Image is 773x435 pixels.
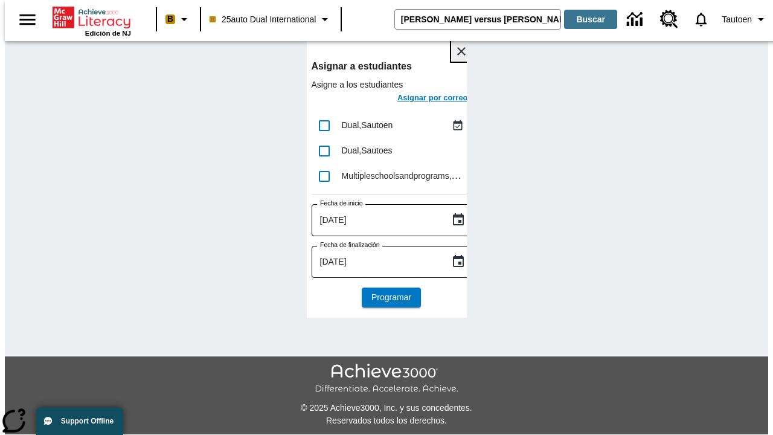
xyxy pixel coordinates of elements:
[717,8,773,30] button: Perfil/Configuración
[342,170,483,181] span: Multipleschoolsandprograms , Sautoen
[620,3,653,36] a: Centro de información
[395,10,560,29] input: Buscar campo
[342,144,467,157] div: Dual, Sautoes
[342,170,467,182] div: Multipleschoolsandprograms, Sautoen
[451,41,472,62] button: Cerrar
[320,240,380,250] label: Fecha de finalización
[394,91,472,108] button: Asignar por correo
[371,291,411,304] span: Programar
[342,119,449,132] div: Dual, Sautoen
[312,58,472,75] h6: Asignar a estudiantes
[161,8,196,30] button: Boost El color de la clase es melocotón. Cambiar el color de la clase.
[61,417,114,425] span: Support Offline
[342,120,393,130] span: Dual , Sautoen
[722,13,752,26] span: Tautoen
[307,36,467,318] div: lesson details
[449,117,467,135] button: Asignado 15 sept al 15 sept
[342,146,393,155] span: Dual , Sautoes
[85,30,131,37] span: Edición de NJ
[653,3,685,36] a: Centro de recursos, Se abrirá en una pestaña nueva.
[36,407,123,435] button: Support Offline
[446,250,470,274] button: Choose date, selected date is 15 sep 2025
[320,199,363,208] label: Fecha de inicio
[205,8,337,30] button: Clase: 25auto Dual International, Selecciona una clase
[5,414,768,427] p: Reservados todos los derechos.
[10,2,45,37] button: Abrir el menú lateral
[53,5,131,30] a: Portada
[315,364,458,395] img: Achieve3000 Differentiate Accelerate Achieve
[564,10,617,29] button: Buscar
[397,91,468,105] h6: Asignar por correo
[312,79,472,91] p: Asigne a los estudiantes
[685,4,717,35] a: Notificaciones
[210,13,316,26] span: 25auto Dual International
[312,204,441,236] input: DD-MMMM-YYYY
[5,402,768,414] p: © 2025 Achieve3000, Inc. y sus concedentes.
[446,208,470,232] button: Choose date, selected date is 15 sep 2025
[53,4,131,37] div: Portada
[362,288,421,308] button: Programar
[167,11,173,27] span: B
[312,246,441,278] input: DD-MMMM-YYYY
